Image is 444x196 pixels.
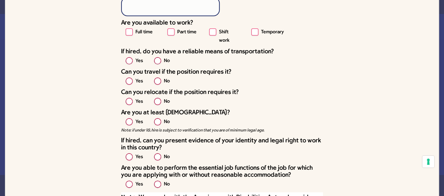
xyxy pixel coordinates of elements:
[164,97,170,106] label: No
[121,165,313,178] span: Are you able to perform the essential job functions of the job for which you are applying with or...
[121,89,239,96] span: Can you relocate if the position requires it?
[164,77,170,86] label: No
[135,153,143,161] label: Yes
[422,156,434,168] button: Your consent preferences for tracking technologies
[219,28,239,45] label: Shift work
[135,180,143,189] label: Yes
[135,118,143,126] label: Yes
[135,28,153,36] label: Full time
[121,137,321,151] span: If hired, can you present evidence of your identity and legal right to work in this country?
[135,97,143,106] label: Yes
[177,28,197,36] label: Part time
[261,28,284,36] label: Temporary
[164,118,170,126] label: No
[164,57,170,65] label: No
[135,77,143,86] label: Yes
[121,20,193,26] span: Are you available to work?
[121,128,323,134] small: Note: if under 18, hire is subject to verification that you are of minimum legal age.
[121,48,274,55] span: If hired, do you have a reliable means of transportation?
[164,180,170,189] label: No
[121,109,230,116] span: Are you at least [DEMOGRAPHIC_DATA]?
[135,57,143,65] label: Yes
[164,153,170,161] label: No
[121,69,231,75] span: Can you travel if the position requires it?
